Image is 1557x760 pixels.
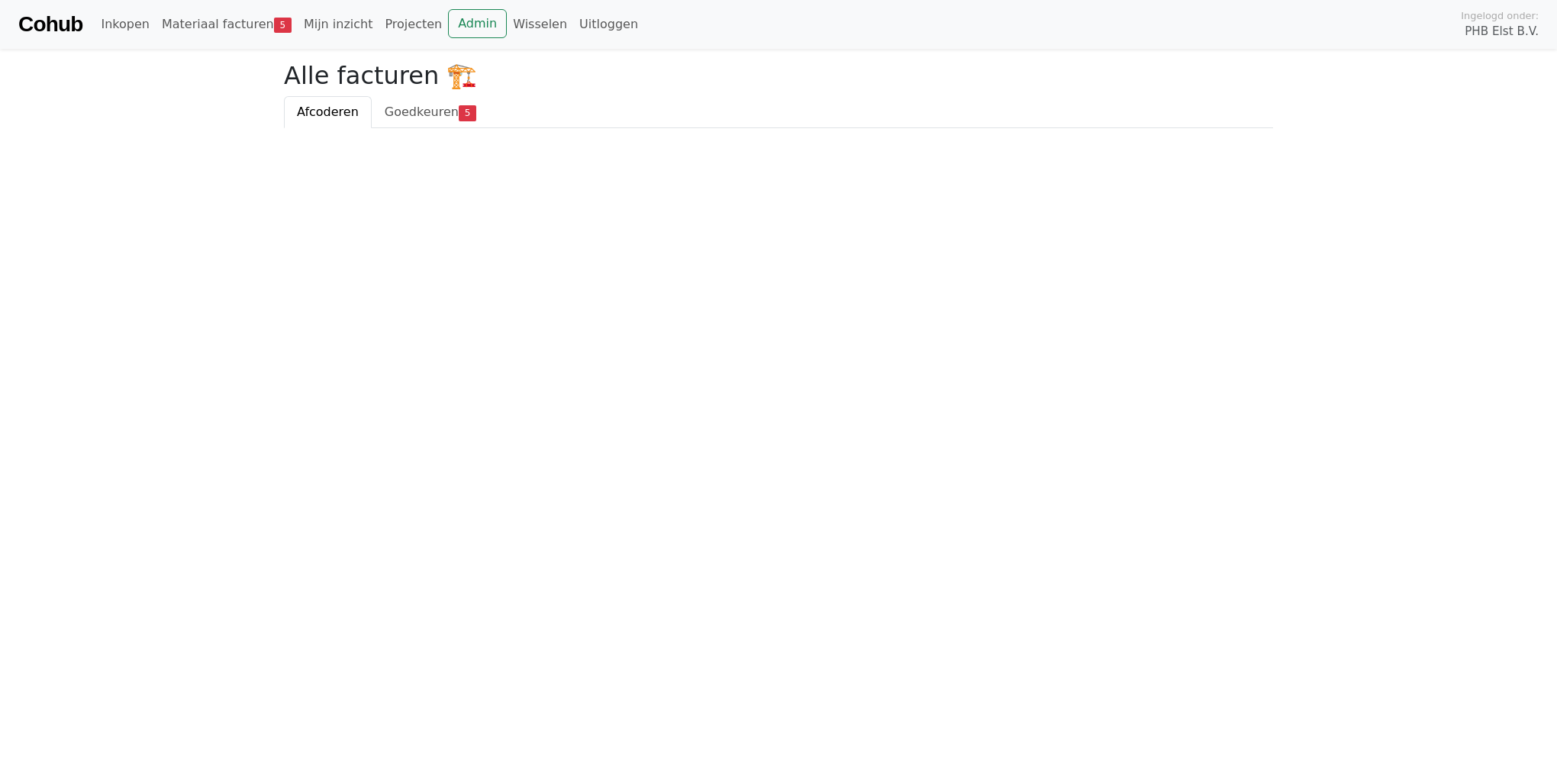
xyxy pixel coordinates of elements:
[379,9,448,40] a: Projecten
[459,105,476,121] span: 5
[284,61,1273,90] h2: Alle facturen 🏗️
[95,9,155,40] a: Inkopen
[274,18,292,33] span: 5
[298,9,379,40] a: Mijn inzicht
[297,105,359,119] span: Afcoderen
[156,9,298,40] a: Materiaal facturen5
[507,9,573,40] a: Wisselen
[18,6,82,43] a: Cohub
[1461,8,1539,23] span: Ingelogd onder:
[284,96,372,128] a: Afcoderen
[385,105,459,119] span: Goedkeuren
[1465,23,1539,40] span: PHB Elst B.V.
[448,9,507,38] a: Admin
[372,96,489,128] a: Goedkeuren5
[573,9,644,40] a: Uitloggen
